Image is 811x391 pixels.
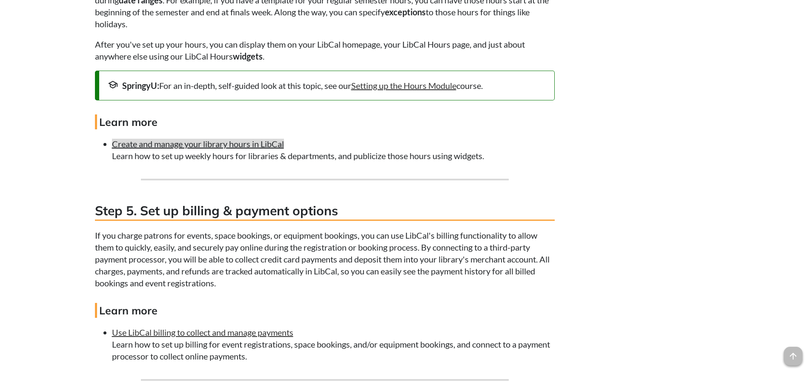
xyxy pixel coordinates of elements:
[385,7,426,17] strong: exceptions
[233,51,263,61] strong: widgets
[351,80,456,91] a: Setting up the Hours Module
[784,347,802,365] span: arrow_upward
[95,229,555,289] p: If you charge patrons for events, space bookings, or equipment bookings, you can use LibCal's bil...
[112,326,555,362] li: Learn how to set up billing for event registrations, space bookings, and/or equipment bookings, a...
[95,202,555,221] h3: Step 5. Set up billing & payment options
[95,38,555,62] p: After you've set up your hours, you can display them on your LibCal homepage, your LibCal Hours p...
[112,327,293,337] a: Use LibCal billing to collect and manage payments
[95,303,555,318] h4: Learn more
[112,139,284,149] a: Create and manage your library hours in LibCal
[122,80,159,91] strong: SpringyU:
[95,114,555,129] h4: Learn more
[784,348,802,358] a: arrow_upward
[112,138,555,162] li: Learn how to set up weekly hours for libraries & departments, and publicize those hours using wid...
[108,80,546,91] div: For an in-depth, self-guided look at this topic, see our course.
[108,80,118,90] span: school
